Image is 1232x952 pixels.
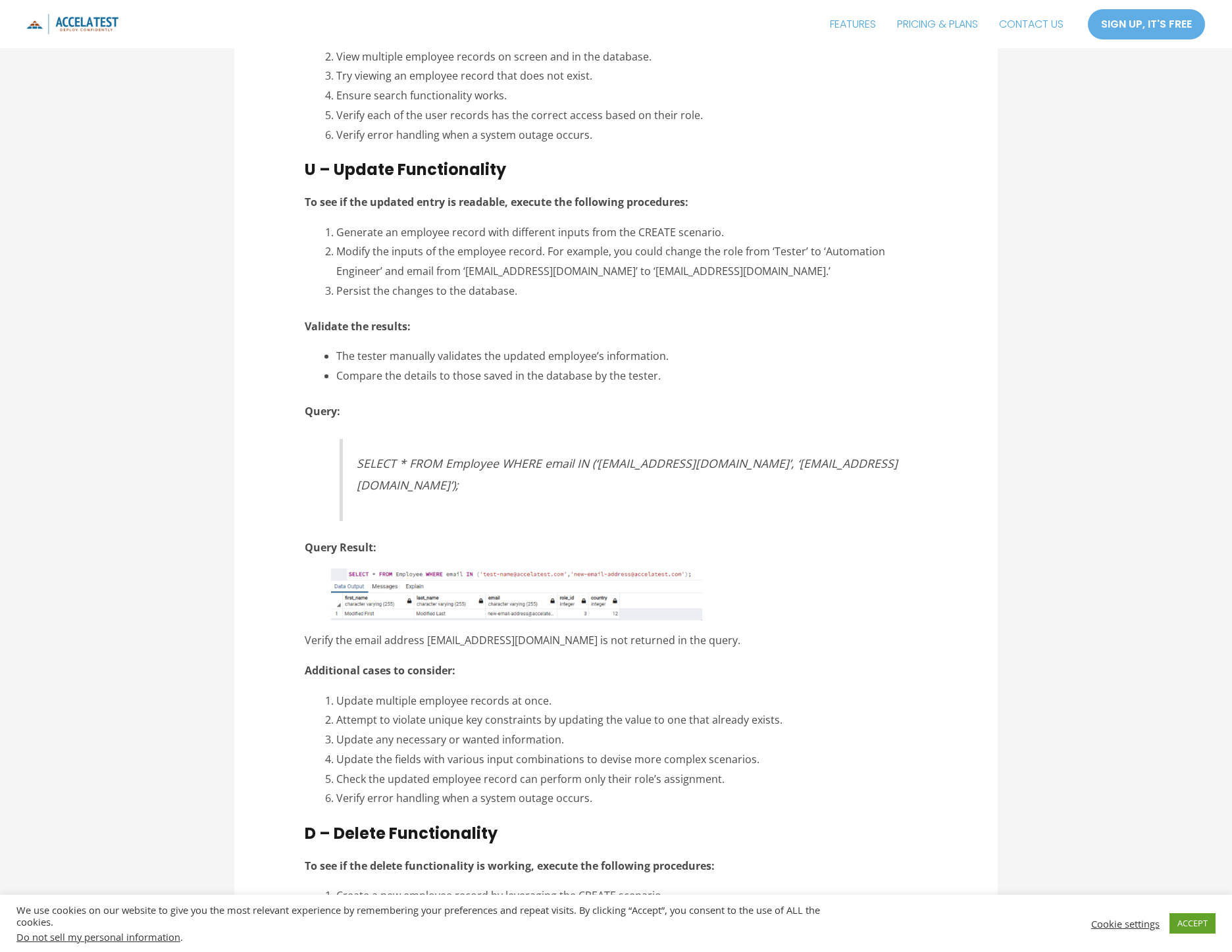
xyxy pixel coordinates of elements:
span: Persist the changes to the database. [336,284,517,298]
div: We use cookies on our website to give you the most relevant experience by remembering your prefer... [16,904,856,943]
img: icon [26,14,118,34]
span: Create a new employee record by leveraging the CREATE scenario. [336,888,664,903]
a: Cookie settings [1091,918,1160,930]
span: Check the updated employee record can perform only their role’s assignment. [336,772,725,786]
span: Query: [305,404,340,418]
span: Attempt to violate unique key constraints by updating the value to one that already exists. [336,713,783,727]
span: Compare the details to those saved in the database by the tester. [336,368,661,383]
span: Verify the email address [EMAIL_ADDRESS][DOMAIN_NAME] is not returned in the query. [305,633,740,647]
span: The tester manually validates the updated employee’s information. [336,349,669,363]
a: FEATURES [819,8,886,41]
span: SELECT * FROM Employee WHERE email IN (‘[EMAIL_ADDRESS][DOMAIN_NAME]’, ‘[EMAIL_ADDRESS][DOMAIN_NA... [357,455,898,493]
span: Update multiple employee records at once. [336,693,552,708]
a: Do not sell my personal information [16,930,180,943]
img: CRUD Update Query [331,568,702,620]
span: U – Update Functionality [305,159,506,180]
span: To see if the delete functionality is working, execute the following procedures: [305,859,715,873]
span: View multiple employee records on screen and in the database. [336,49,652,64]
span: Modify the inputs of the employee record. For example, you could change the role from ‘Tester’ to... [336,244,885,278]
span: Verify error handling when a system outage occurs. [336,791,592,805]
a: CONTACT US [988,8,1074,41]
span: Try viewing an employee record that does not exist. [336,68,592,83]
span: Update any necessary or wanted information. [336,732,564,747]
span: Additional cases to consider: [305,663,455,678]
a: ACCEPT [1169,913,1216,934]
span: Validate the results: [305,319,411,334]
a: SIGN UP, IT'S FREE [1087,9,1206,40]
span: Ensure search functionality works. [336,88,507,103]
span: Verify each of the user records has the correct access based on their role. [336,108,703,122]
span: Verify error handling when a system outage occurs. [336,128,592,142]
a: PRICING & PLANS [886,8,988,41]
span: Update the fields with various input combinations to devise more complex scenarios. [336,752,759,766]
span: D – Delete Functionality [305,822,498,844]
span: To see if the updated entry is readable, execute the following procedures: [305,195,688,209]
span: Query Result: [305,540,376,555]
div: . [16,931,856,943]
span: Generate an employee record with different inputs from the CREATE scenario. [336,225,724,239]
nav: Site Navigation [819,8,1074,41]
